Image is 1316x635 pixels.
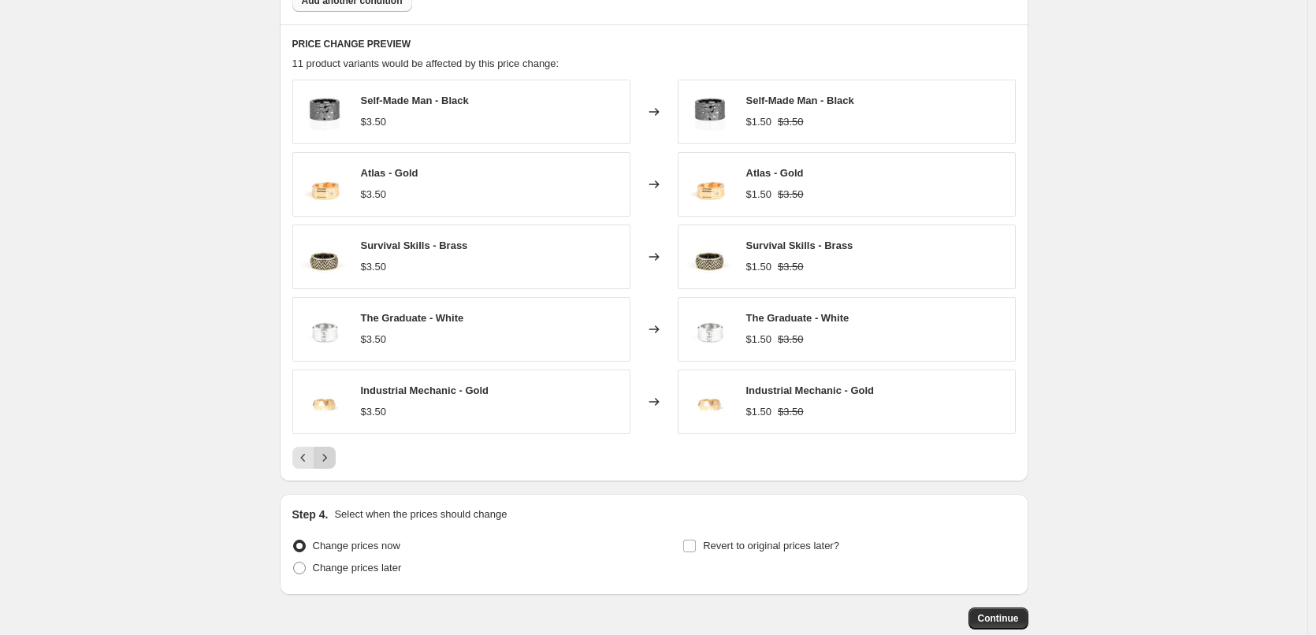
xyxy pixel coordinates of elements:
[301,161,348,208] img: 48262_1mainimage_283_29_1_80x.jpg
[746,240,853,251] span: Survival Skills - Brass
[334,507,507,522] p: Select when the prices should change
[686,161,734,208] img: 48262_1mainimage_283_29_1_80x.jpg
[361,312,464,324] span: The Graduate - White
[778,259,804,275] strike: $3.50
[746,187,772,202] div: $1.50
[301,88,348,136] img: 45876_1image1_1.jpg.960x960_q85_5a44da39-86ad-432b-8119-0f0404bd4ef6_80x.jpg
[746,95,854,106] span: Self-Made Man - Black
[746,312,849,324] span: The Graduate - White
[292,447,314,469] button: Previous
[313,562,402,574] span: Change prices later
[361,404,387,420] div: $3.50
[292,447,336,469] nav: Pagination
[686,88,734,136] img: 45876_1image1_1.jpg.960x960_q85_5a44da39-86ad-432b-8119-0f0404bd4ef6_80x.jpg
[361,187,387,202] div: $3.50
[686,233,734,280] img: 46528_1mainimage_1_80x.jpg
[361,95,469,106] span: Self-Made Man - Black
[292,507,329,522] h2: Step 4.
[301,306,348,353] img: 46120_1mainimage_1_80x.jpg
[746,384,875,396] span: Industrial Mechanic - Gold
[301,378,348,425] img: 46857_1image1-9-530_1.jpg.960x960_q85_80x.jpg
[746,332,772,347] div: $1.50
[361,259,387,275] div: $3.50
[778,332,804,347] strike: $3.50
[361,384,489,396] span: Industrial Mechanic - Gold
[778,114,804,130] strike: $3.50
[703,540,839,551] span: Revert to original prices later?
[361,167,418,179] span: Atlas - Gold
[686,378,734,425] img: 46857_1image1-9-530_1.jpg.960x960_q85_80x.jpg
[968,607,1028,629] button: Continue
[746,114,772,130] div: $1.50
[301,233,348,280] img: 46528_1mainimage_1_80x.jpg
[778,187,804,202] strike: $3.50
[746,167,804,179] span: Atlas - Gold
[292,38,1016,50] h6: PRICE CHANGE PREVIEW
[361,332,387,347] div: $3.50
[778,404,804,420] strike: $3.50
[314,447,336,469] button: Next
[361,240,468,251] span: Survival Skills - Brass
[746,259,772,275] div: $1.50
[292,58,559,69] span: 11 product variants would be affected by this price change:
[361,114,387,130] div: $3.50
[686,306,734,353] img: 46120_1mainimage_1_80x.jpg
[746,404,772,420] div: $1.50
[313,540,400,551] span: Change prices now
[978,612,1019,625] span: Continue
